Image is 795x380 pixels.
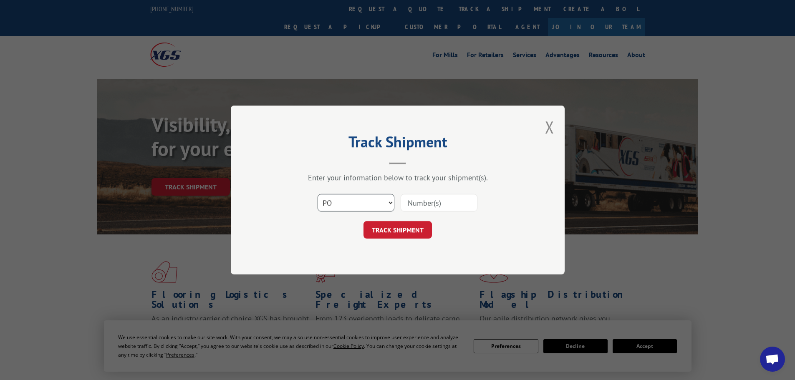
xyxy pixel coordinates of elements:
div: Open chat [760,347,785,372]
h2: Track Shipment [273,136,523,152]
button: TRACK SHIPMENT [363,221,432,239]
input: Number(s) [401,194,477,211]
div: Enter your information below to track your shipment(s). [273,173,523,182]
button: Close modal [545,116,554,138]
